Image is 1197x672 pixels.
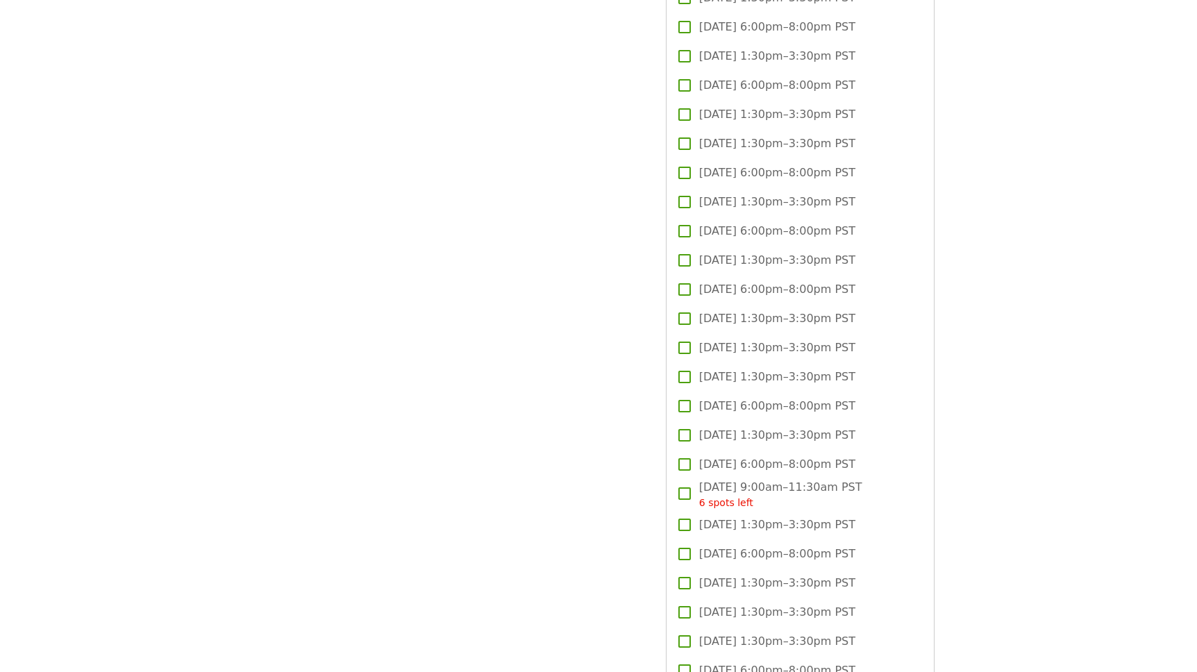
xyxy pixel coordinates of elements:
[699,194,855,210] span: [DATE] 1:30pm–3:30pm PST
[699,106,855,123] span: [DATE] 1:30pm–3:30pm PST
[699,223,855,240] span: [DATE] 6:00pm–8:00pm PST
[699,77,855,94] span: [DATE] 6:00pm–8:00pm PST
[699,575,855,591] span: [DATE] 1:30pm–3:30pm PST
[699,546,855,562] span: [DATE] 6:00pm–8:00pm PST
[699,281,855,298] span: [DATE] 6:00pm–8:00pm PST
[699,497,753,508] span: 6 spots left
[699,427,855,444] span: [DATE] 1:30pm–3:30pm PST
[699,339,855,356] span: [DATE] 1:30pm–3:30pm PST
[699,369,855,385] span: [DATE] 1:30pm–3:30pm PST
[699,479,862,510] span: [DATE] 9:00am–11:30am PST
[699,135,855,152] span: [DATE] 1:30pm–3:30pm PST
[699,310,855,327] span: [DATE] 1:30pm–3:30pm PST
[699,165,855,181] span: [DATE] 6:00pm–8:00pm PST
[699,48,855,65] span: [DATE] 1:30pm–3:30pm PST
[699,633,855,650] span: [DATE] 1:30pm–3:30pm PST
[699,252,855,269] span: [DATE] 1:30pm–3:30pm PST
[699,398,855,414] span: [DATE] 6:00pm–8:00pm PST
[699,516,855,533] span: [DATE] 1:30pm–3:30pm PST
[699,604,855,621] span: [DATE] 1:30pm–3:30pm PST
[699,456,855,473] span: [DATE] 6:00pm–8:00pm PST
[699,19,855,35] span: [DATE] 6:00pm–8:00pm PST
